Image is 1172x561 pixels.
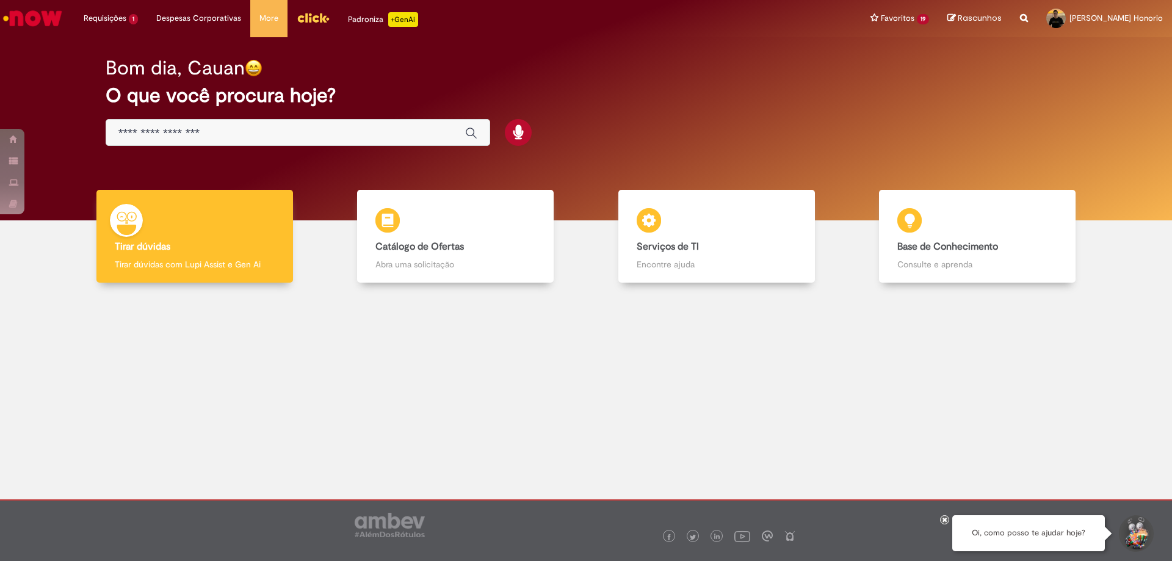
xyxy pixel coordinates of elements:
img: happy-face.png [245,59,262,77]
span: 1 [129,14,138,24]
h2: O que você procura hoje? [106,85,1067,106]
p: +GenAi [388,12,418,27]
p: Tirar dúvidas com Lupi Assist e Gen Ai [115,258,275,270]
a: Rascunhos [947,13,1002,24]
span: Favoritos [881,12,914,24]
img: logo_footer_ambev_rotulo_gray.png [355,513,425,537]
img: logo_footer_facebook.png [666,534,672,540]
a: Catálogo de Ofertas Abra uma solicitação [325,190,587,283]
div: Padroniza [348,12,418,27]
b: Catálogo de Ofertas [375,241,464,253]
h2: Bom dia, Cauan [106,57,245,79]
img: logo_footer_workplace.png [762,530,773,541]
p: Abra uma solicitação [375,258,535,270]
span: [PERSON_NAME] Honorio [1069,13,1163,23]
b: Tirar dúvidas [115,241,170,253]
span: More [259,12,278,24]
span: Requisições [84,12,126,24]
button: Iniciar Conversa de Suporte [1117,515,1154,552]
img: logo_footer_naosei.png [784,530,795,541]
img: click_logo_yellow_360x200.png [297,9,330,27]
a: Tirar dúvidas Tirar dúvidas com Lupi Assist e Gen Ai [64,190,325,283]
b: Serviços de TI [637,241,699,253]
a: Serviços de TI Encontre ajuda [586,190,847,283]
p: Consulte e aprenda [897,258,1057,270]
a: Base de Conhecimento Consulte e aprenda [847,190,1109,283]
img: logo_footer_twitter.png [690,534,696,540]
div: Oi, como posso te ajudar hoje? [952,515,1105,551]
span: 19 [917,14,929,24]
b: Base de Conhecimento [897,241,998,253]
img: logo_footer_linkedin.png [714,534,720,541]
p: Encontre ajuda [637,258,797,270]
span: Despesas Corporativas [156,12,241,24]
img: logo_footer_youtube.png [734,528,750,544]
img: ServiceNow [1,6,64,31]
span: Rascunhos [958,12,1002,24]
